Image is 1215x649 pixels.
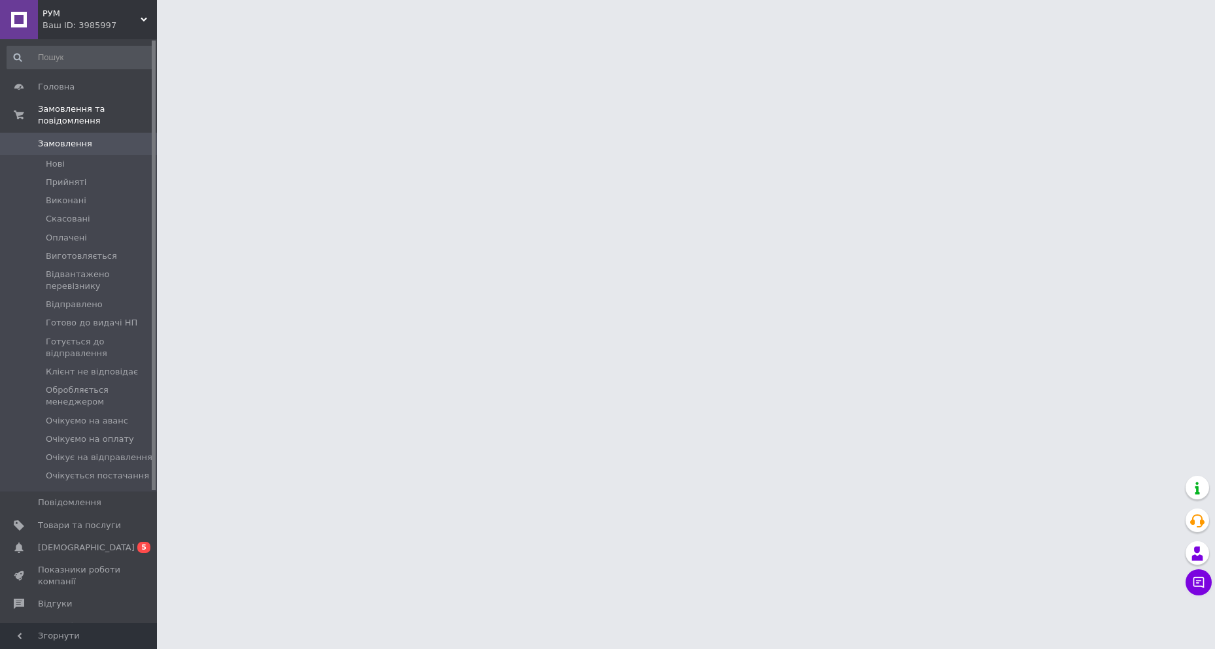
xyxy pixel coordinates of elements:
[46,336,153,359] span: Готується до відправлення
[46,195,86,207] span: Виконані
[46,232,87,244] span: Оплачені
[38,564,121,588] span: Показники роботи компанії
[38,497,101,508] span: Повідомлення
[46,366,138,378] span: Клієнт не відповідає
[46,317,137,329] span: Готово до видачі НП
[7,46,154,69] input: Пошук
[46,452,152,463] span: Очікує на відправлення
[46,250,117,262] span: Виготовляється
[38,520,121,531] span: Товари та послуги
[46,415,128,427] span: Очікуємо на аванс
[137,542,150,553] span: 5
[38,598,72,610] span: Відгуки
[46,213,90,225] span: Скасовані
[46,470,149,482] span: Очікується постачання
[38,138,92,150] span: Замовлення
[38,542,135,554] span: [DEMOGRAPHIC_DATA]
[38,81,75,93] span: Головна
[46,176,86,188] span: Прийняті
[46,384,153,408] span: Обробляється менеджером
[38,620,73,632] span: Покупці
[46,158,65,170] span: Нові
[1186,569,1212,595] button: Чат з покупцем
[46,433,134,445] span: Очікуємо на оплату
[46,269,153,292] span: Відвантажено перевізнику
[43,8,141,20] span: РУМ
[46,299,103,310] span: Відправлено
[38,103,157,127] span: Замовлення та повідомлення
[43,20,157,31] div: Ваш ID: 3985997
